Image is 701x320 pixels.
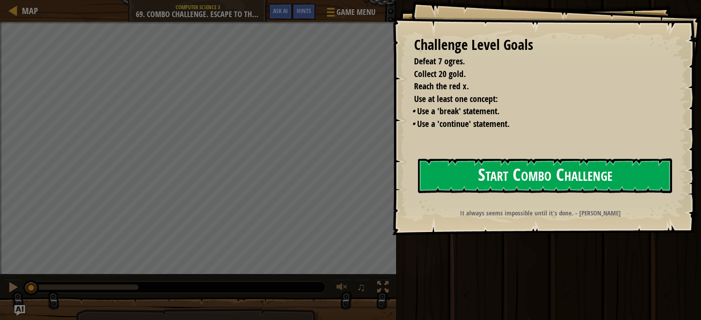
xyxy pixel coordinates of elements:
span: Game Menu [336,7,375,18]
strong: It always seems impossible until it's done. - [PERSON_NAME] [460,208,621,218]
button: Ctrl + P: Pause [4,279,22,297]
button: Toggle fullscreen [374,279,392,297]
button: ♫ [355,279,370,297]
button: Ask AI [269,4,292,20]
li: Reach the red x. [403,80,668,93]
i: • [412,118,415,130]
div: Challenge Level Goals [414,35,670,55]
li: Use a 'break' statement. [412,105,668,118]
span: Ask AI [273,7,288,15]
li: Defeat 7 ogres. [403,55,668,68]
span: ♫ [357,281,366,294]
span: Hints [297,7,311,15]
a: Map [18,5,38,17]
li: Use at least one concept: [403,93,668,105]
span: Defeat 7 ogres. [414,55,465,67]
li: Use a 'continue' statement. [412,118,668,130]
button: Ask AI [14,305,25,316]
i: • [412,105,415,117]
span: Use a 'break' statement. [417,105,499,117]
span: Reach the red x. [414,80,469,92]
span: Use at least one concept: [414,93,498,105]
button: Game Menu [320,4,381,24]
button: Start Combo Challenge [418,158,672,193]
span: Use a 'continue' statement. [417,118,510,130]
span: Map [22,5,38,17]
span: Collect 20 gold. [414,68,466,80]
button: Adjust volume [333,279,351,297]
li: Collect 20 gold. [403,68,668,81]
